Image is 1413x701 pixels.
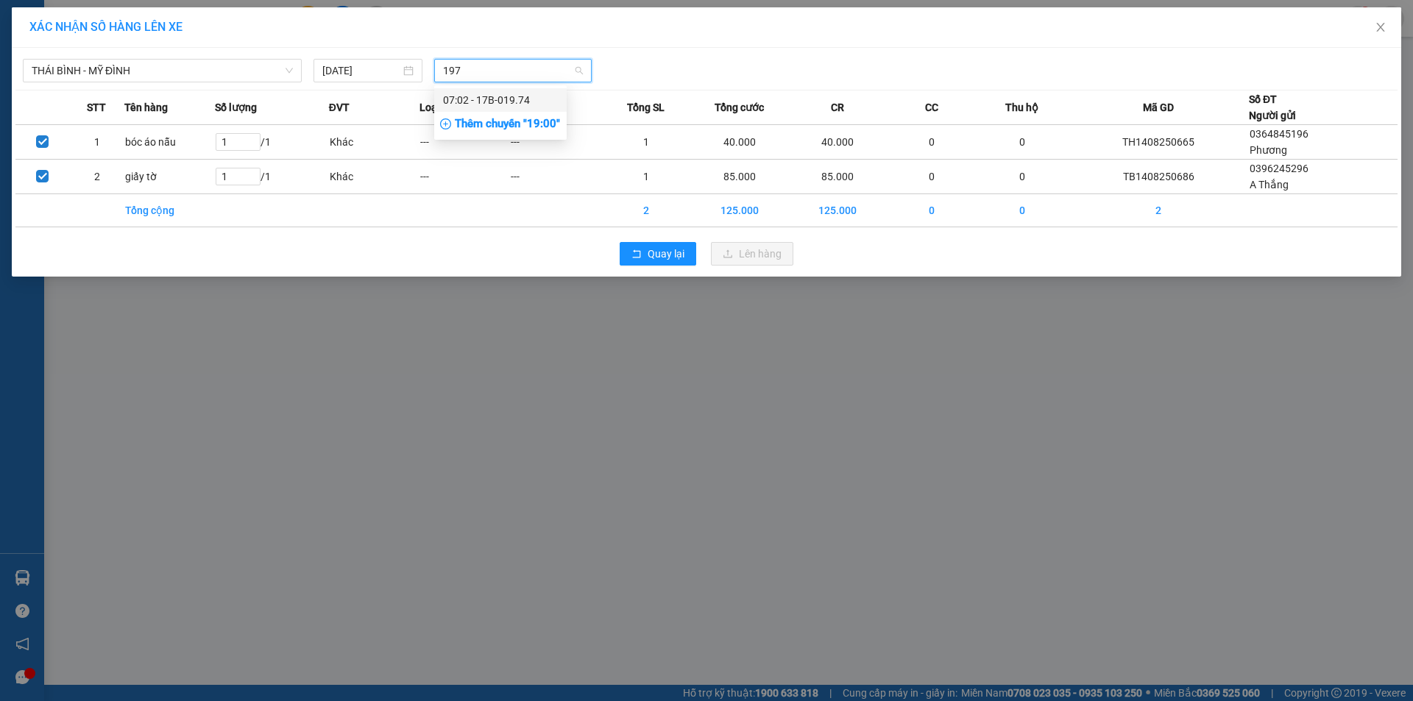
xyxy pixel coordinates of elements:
div: Thêm chuyến " 19:00 " [434,112,567,137]
td: 40.000 [789,125,887,160]
td: 125.000 [691,194,789,227]
td: 1 [601,125,691,160]
td: --- [510,125,601,160]
td: / 1 [215,125,329,160]
td: 125.000 [789,194,887,227]
span: Loại hàng [419,99,466,115]
span: Phương [1250,144,1287,156]
span: Tên hàng [124,99,168,115]
span: 0364845196 [1250,128,1308,140]
button: uploadLên hàng [711,242,793,266]
span: CC [925,99,938,115]
span: XÁC NHẬN SỐ HÀNG LÊN XE [29,20,183,34]
li: 237 [PERSON_NAME] , [GEOGRAPHIC_DATA] [138,36,615,54]
div: 07:02 - 17B-019.74 [443,92,558,108]
td: bóc áo nẫu [124,125,215,160]
td: TB1408250686 [1068,160,1249,194]
td: 0 [977,160,1068,194]
td: 0 [977,125,1068,160]
td: Khác [329,125,419,160]
span: A Thắng [1250,179,1289,191]
span: Số lượng [215,99,257,115]
td: 1 [601,160,691,194]
td: 85.000 [789,160,887,194]
td: 2 [1068,194,1249,227]
span: plus-circle [440,118,451,129]
span: Tổng cước [715,99,764,115]
span: Tổng SL [627,99,665,115]
span: Thu hộ [1005,99,1038,115]
button: Close [1360,7,1401,49]
td: 40.000 [691,125,789,160]
button: rollbackQuay lại [620,242,696,266]
div: Số ĐT Người gửi [1249,91,1296,124]
td: --- [419,125,510,160]
td: giấy tờ [124,160,215,194]
td: Khác [329,160,419,194]
span: Mã GD [1143,99,1174,115]
td: 0 [887,160,977,194]
td: --- [419,160,510,194]
img: logo.jpg [18,18,92,92]
span: Quay lại [648,246,684,262]
td: 2 [70,160,124,194]
td: 0 [977,194,1068,227]
td: --- [510,160,601,194]
span: rollback [631,249,642,260]
td: 1 [70,125,124,160]
span: STT [87,99,106,115]
td: / 1 [215,160,329,194]
span: THÁI BÌNH - MỸ ĐÌNH [32,60,293,82]
li: Hotline: 1900 3383, ĐT/Zalo : 0862837383 [138,54,615,73]
td: 0 [887,125,977,160]
td: TH1408250665 [1068,125,1249,160]
td: Tổng cộng [124,194,215,227]
td: 2 [601,194,691,227]
span: 0396245296 [1250,163,1308,174]
td: 0 [887,194,977,227]
span: close [1375,21,1387,33]
span: CR [831,99,844,115]
input: 15/08/2025 [322,63,400,79]
span: ĐVT [329,99,350,115]
b: GỬI : VP [GEOGRAPHIC_DATA] [18,107,219,156]
td: 85.000 [691,160,789,194]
